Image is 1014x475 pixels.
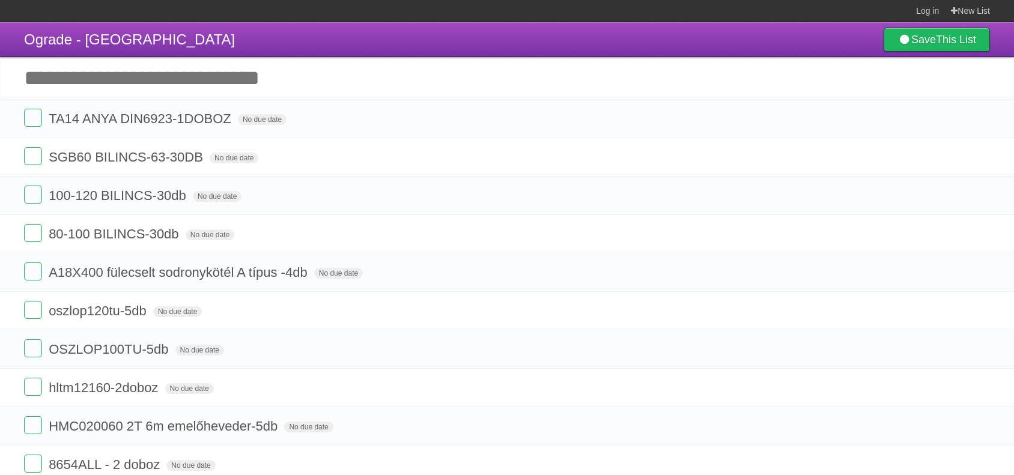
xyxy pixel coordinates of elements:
[153,306,202,317] span: No due date
[49,226,181,241] span: 80-100 BILINCS-30db
[24,455,42,473] label: Done
[884,28,990,52] a: SaveThis List
[24,109,42,127] label: Done
[24,339,42,357] label: Done
[175,345,224,355] span: No due date
[210,153,258,163] span: No due date
[49,303,150,318] span: oszlop120tu-5db
[24,262,42,280] label: Done
[193,191,241,202] span: No due date
[314,268,363,279] span: No due date
[284,422,333,432] span: No due date
[49,188,189,203] span: 100-120 BILINCS-30db
[24,378,42,396] label: Done
[24,416,42,434] label: Done
[49,380,161,395] span: hltm12160-2doboz
[24,147,42,165] label: Done
[49,111,234,126] span: TA14 ANYA DIN6923-1DOBOZ
[238,114,287,125] span: No due date
[24,224,42,242] label: Done
[49,342,171,357] span: OSZLOP100TU-5db
[936,34,976,46] b: This List
[165,383,214,394] span: No due date
[24,301,42,319] label: Done
[186,229,234,240] span: No due date
[49,265,311,280] span: A18X400 fülecselt sodronykötél A típus -4db
[166,460,215,471] span: No due date
[24,31,235,47] span: Ograde - [GEOGRAPHIC_DATA]
[49,457,163,472] span: 8654ALL - 2 doboz
[49,150,206,165] span: SGB60 BILINCS-63-30DB
[24,186,42,204] label: Done
[49,419,281,434] span: HMC020060 2T 6m emelőheveder-5db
